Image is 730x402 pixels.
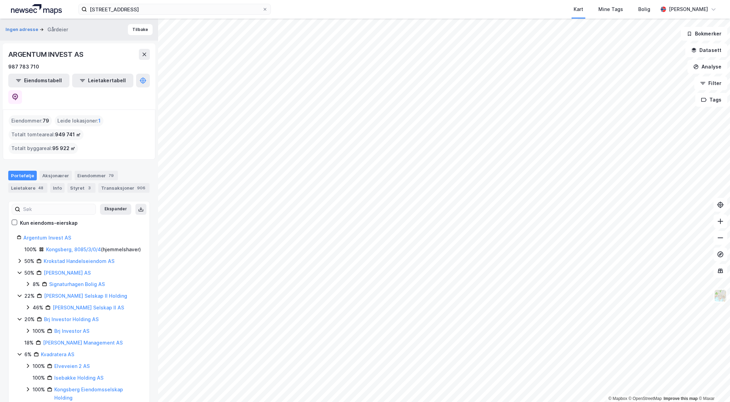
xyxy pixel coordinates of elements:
[8,171,37,180] div: Portefølje
[9,143,78,154] div: Totalt byggareal :
[33,385,45,394] div: 100%
[24,315,35,324] div: 20%
[46,246,101,252] a: Kongsberg, 8085/3/0/4
[694,76,727,90] button: Filter
[33,374,45,382] div: 100%
[574,5,583,13] div: Kart
[24,339,34,347] div: 18%
[46,245,141,254] div: ( hjemmelshaver )
[696,369,730,402] iframe: Chat Widget
[41,351,74,357] a: Kvadratera AS
[20,204,96,214] input: Søk
[11,4,62,14] img: logo.a4113a55bc3d86da70a041830d287a7e.svg
[696,369,730,402] div: Kontrollprogram for chat
[23,235,71,241] a: Argentum Invest AS
[33,280,40,288] div: 8%
[687,60,727,74] button: Analyse
[33,304,43,312] div: 46%
[24,269,34,277] div: 50%
[44,258,114,264] a: Krokstad Handelseiendom AS
[638,5,650,13] div: Bolig
[714,289,727,302] img: Z
[72,74,133,87] button: Leietakertabell
[9,129,84,140] div: Totalt tomteareal :
[37,184,45,191] div: 48
[5,26,40,33] button: Ingen adresse
[24,257,34,265] div: 50%
[40,171,72,180] div: Aksjonærer
[24,245,37,254] div: 100%
[33,327,45,335] div: 100%
[44,316,99,322] a: Brj Investor Holding AS
[43,117,49,125] span: 79
[24,350,32,359] div: 6%
[8,74,69,87] button: Eiendomstabell
[52,144,75,152] span: 95 922 ㎡
[47,25,68,34] div: Gårdeier
[681,27,727,41] button: Bokmerker
[54,375,103,381] a: Isebakke Holding AS
[136,184,147,191] div: 906
[75,171,118,180] div: Eiendommer
[664,396,698,401] a: Improve this map
[87,4,262,14] input: Søk på adresse, matrikkel, gårdeiere, leietakere eller personer
[55,130,81,139] span: 949 741 ㎡
[8,49,85,60] div: ARGENTUM INVEST AS
[98,117,101,125] span: 1
[98,183,150,193] div: Transaksjoner
[67,183,96,193] div: Styret
[100,204,131,215] button: Ekspander
[669,5,708,13] div: [PERSON_NAME]
[20,219,78,227] div: Kun eiendoms-eierskap
[629,396,662,401] a: OpenStreetMap
[8,63,39,71] div: 987 783 710
[54,387,123,401] a: Kongsberg Eiendomsselskap Holding
[8,183,47,193] div: Leietakere
[107,172,115,179] div: 79
[695,93,727,107] button: Tags
[9,115,52,126] div: Eiendommer :
[43,340,123,346] a: [PERSON_NAME] Management AS
[44,270,91,276] a: [PERSON_NAME] AS
[24,292,35,300] div: 22%
[608,396,627,401] a: Mapbox
[50,183,65,193] div: Info
[54,328,89,334] a: Brj Investor AS
[55,115,103,126] div: Leide lokasjoner :
[54,363,90,369] a: Elveveien 2 AS
[44,293,127,299] a: [PERSON_NAME] Selskap II Holding
[49,281,105,287] a: Signaturhagen Bolig AS
[33,362,45,370] div: 100%
[128,24,153,35] button: Tilbake
[53,305,124,310] a: [PERSON_NAME] Selskap II AS
[685,43,727,57] button: Datasett
[598,5,623,13] div: Mine Tags
[86,184,93,191] div: 3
